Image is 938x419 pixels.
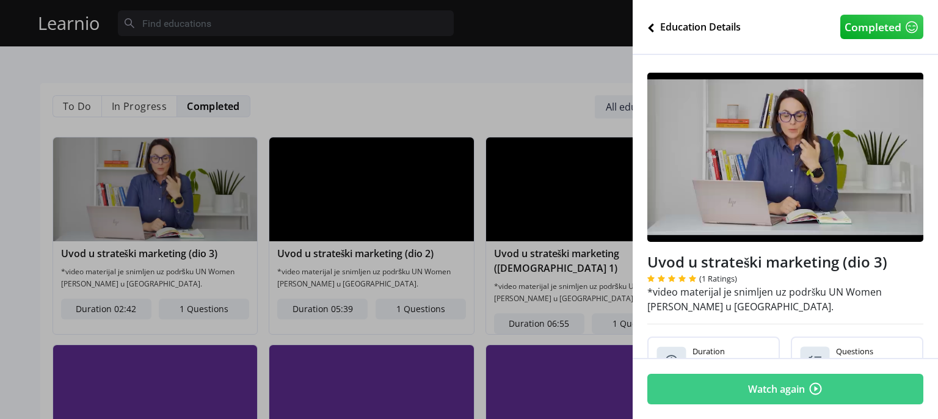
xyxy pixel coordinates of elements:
span: Education Details [660,20,741,34]
img: question-completed-icon.svg [800,346,830,376]
span: Uvod u strateški marketing (dio 3) [647,252,887,272]
button: Watch again [647,374,923,404]
img: duration-completed-icon.svg [656,346,686,376]
div: Education Details [647,20,741,34]
img: play-circle-outline.svg [808,382,823,397]
img: 62d4383b43b470dba294e296b629d1eff9acd7c13750f41d5a26db438273aab5 [647,73,923,241]
span: *video materijal je snimljen uz podršku UN Women [PERSON_NAME] u [GEOGRAPHIC_DATA]. [647,285,882,313]
span: (1 Ratings) [699,273,737,285]
img: education-status-completed-icon.svg [904,20,919,35]
span: Questions [836,346,873,357]
div: Completed [840,15,923,39]
span: Duration [693,346,725,357]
